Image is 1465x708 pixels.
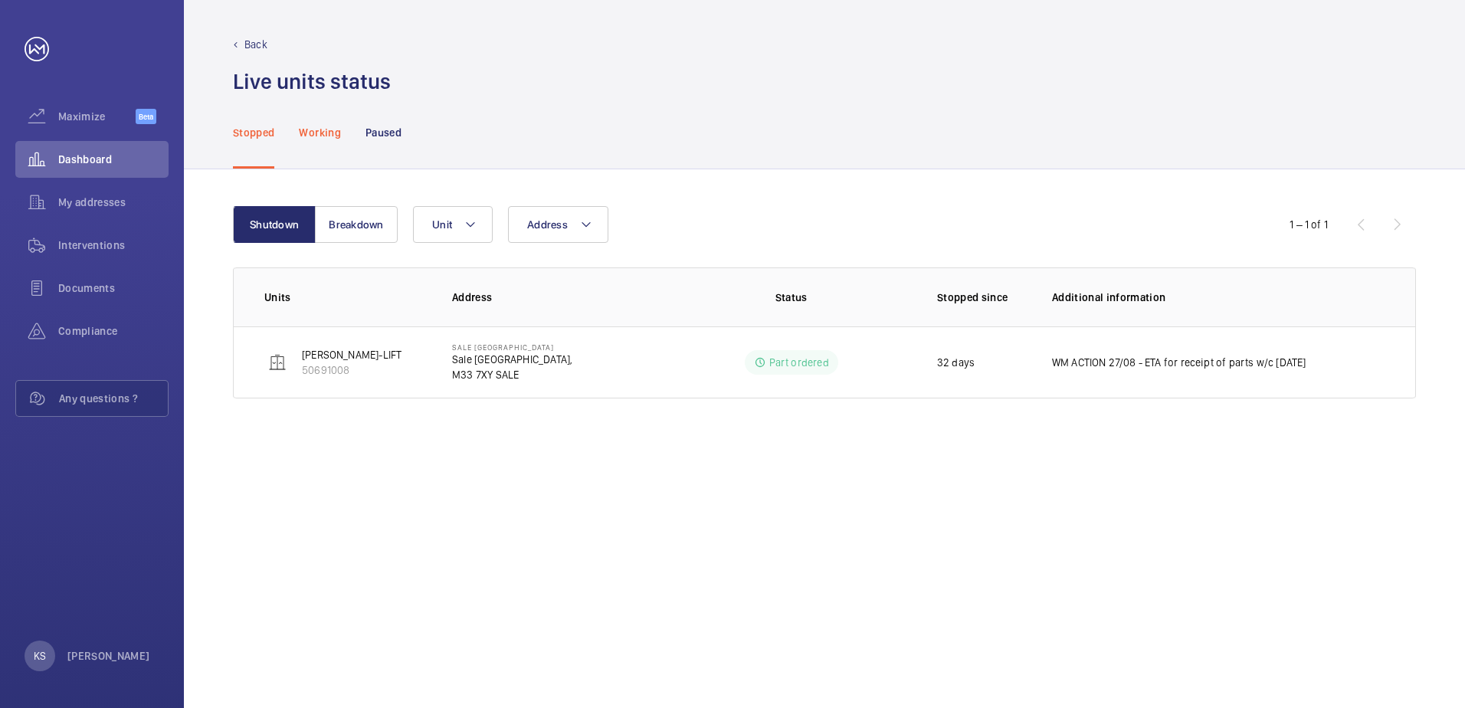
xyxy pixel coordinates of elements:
[34,648,46,664] p: KS
[58,323,169,339] span: Compliance
[527,218,568,231] span: Address
[413,206,493,243] button: Unit
[264,290,428,305] p: Units
[1052,355,1306,370] p: WM ACTION 27/08 - ETA for receipt of parts w/c [DATE]
[452,290,670,305] p: Address
[1290,217,1328,232] div: 1 – 1 of 1
[268,353,287,372] img: elevator.svg
[432,218,452,231] span: Unit
[233,67,391,96] h1: Live units status
[508,206,608,243] button: Address
[365,125,401,140] p: Paused
[67,648,150,664] p: [PERSON_NAME]
[233,206,316,243] button: Shutdown
[937,290,1027,305] p: Stopped since
[58,152,169,167] span: Dashboard
[302,347,401,362] p: [PERSON_NAME]-LIFT
[233,125,274,140] p: Stopped
[315,206,398,243] button: Breakdown
[58,109,136,124] span: Maximize
[59,391,168,406] span: Any questions ?
[937,355,975,370] p: 32 days
[58,280,169,296] span: Documents
[136,109,156,124] span: Beta
[58,195,169,210] span: My addresses
[769,355,829,370] p: Part ordered
[680,290,901,305] p: Status
[452,352,572,367] p: Sale [GEOGRAPHIC_DATA],
[58,238,169,253] span: Interventions
[452,343,572,352] p: Sale [GEOGRAPHIC_DATA]
[299,125,340,140] p: Working
[244,37,267,52] p: Back
[1052,290,1385,305] p: Additional information
[452,367,572,382] p: M33 7XY SALE
[302,362,401,378] p: 50691008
